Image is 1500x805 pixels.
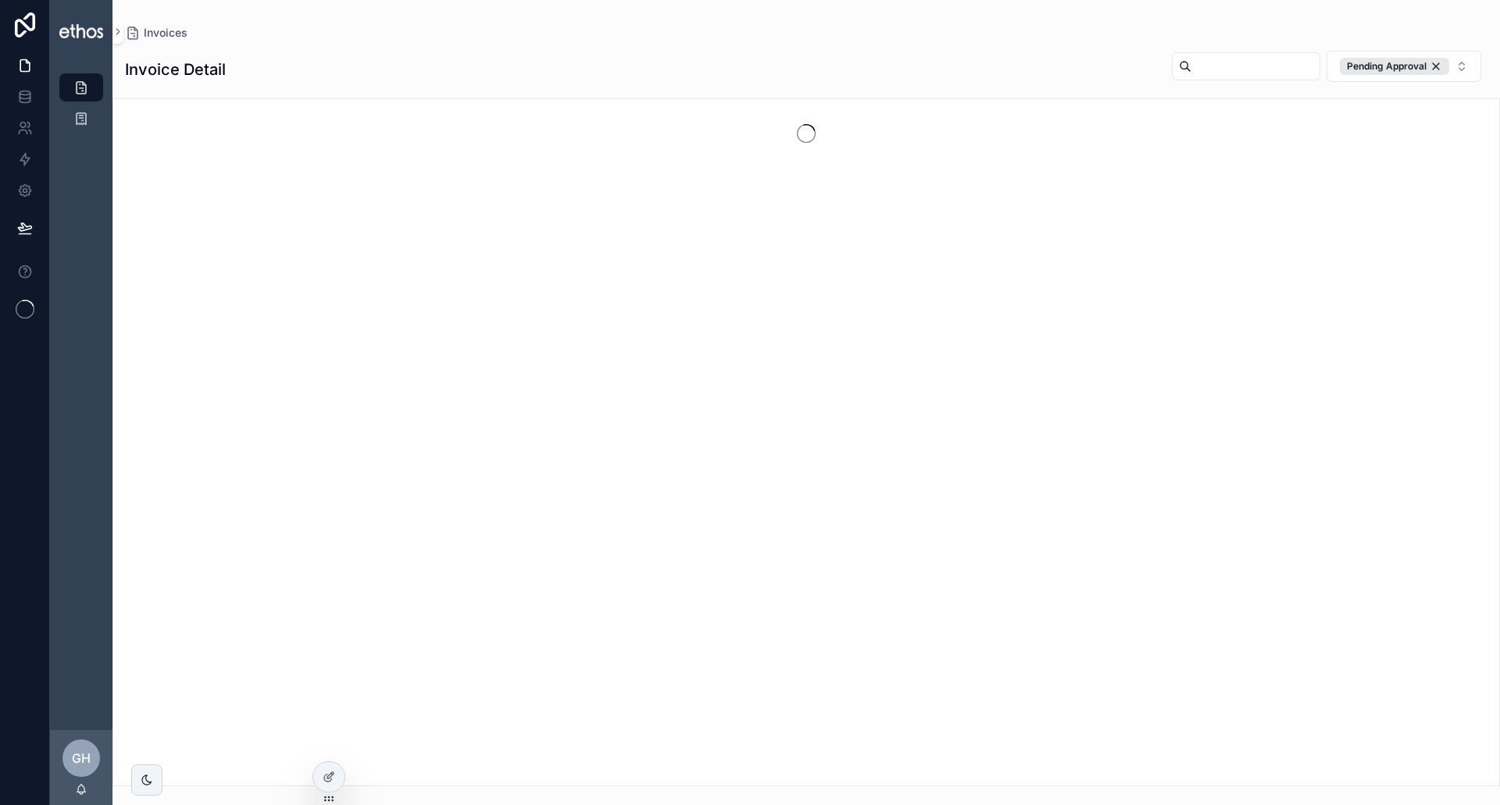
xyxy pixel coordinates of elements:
div: Pending Approval [1340,58,1449,75]
h1: Invoice Detail [125,59,226,80]
span: Invoices [144,25,187,41]
span: GH [72,749,91,768]
button: Unselect PENDING_APPROVAL [1340,58,1449,75]
img: App logo [59,24,103,37]
div: scrollable content [50,62,112,730]
a: Invoices [125,25,187,41]
button: Select Button [1327,51,1481,82]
